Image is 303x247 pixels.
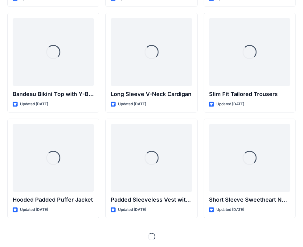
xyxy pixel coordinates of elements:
p: Updated [DATE] [216,207,244,213]
p: Bandeau Bikini Top with Y-Back Straps and Stitch Detail [13,90,94,98]
p: Padded Sleeveless Vest with Stand Collar [111,196,192,204]
p: Hooded Padded Puffer Jacket [13,196,94,204]
p: Updated [DATE] [118,207,146,213]
p: Slim Fit Tailored Trousers [209,90,290,98]
p: Short Sleeve Sweetheart Neckline Mini Dress with Textured Bodice [209,196,290,204]
p: Long Sleeve V-Neck Cardigan [111,90,192,98]
p: Updated [DATE] [20,207,48,213]
p: Updated [DATE] [20,101,48,107]
p: Updated [DATE] [118,101,146,107]
p: Updated [DATE] [216,101,244,107]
